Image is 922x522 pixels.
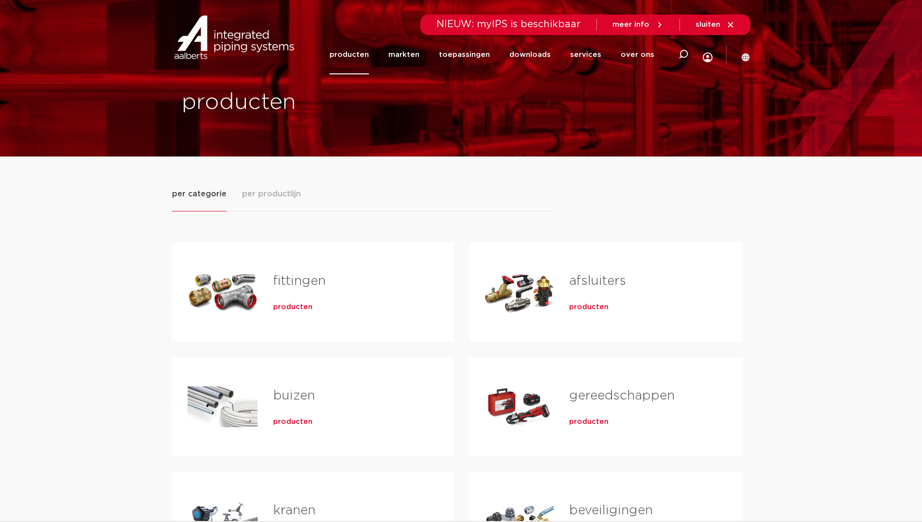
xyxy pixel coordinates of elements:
span: per productlijn [242,188,301,200]
a: producten [330,35,369,74]
a: services [570,35,601,74]
a: beveiligingen [569,504,653,517]
a: producten [273,417,313,427]
h1: producten [182,87,456,118]
a: producten [569,417,609,427]
a: sluiten [696,20,735,29]
a: downloads [509,35,551,74]
a: kranen [273,504,315,517]
span: per categorie [172,188,226,200]
span: sluiten [696,21,720,28]
a: meer info [612,20,664,29]
a: buizen [273,389,315,402]
span: meer info [612,21,649,28]
a: fittingen [273,275,326,287]
a: markten [388,35,419,74]
a: producten [569,302,609,312]
a: producten [273,302,313,312]
a: toepassingen [439,35,490,74]
a: gereedschappen [569,389,675,402]
a: over ons [621,35,654,74]
nav: Menu [330,35,654,74]
span: NIEUW: myIPS is beschikbaar [436,19,581,29]
a: afsluiters [569,275,626,287]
